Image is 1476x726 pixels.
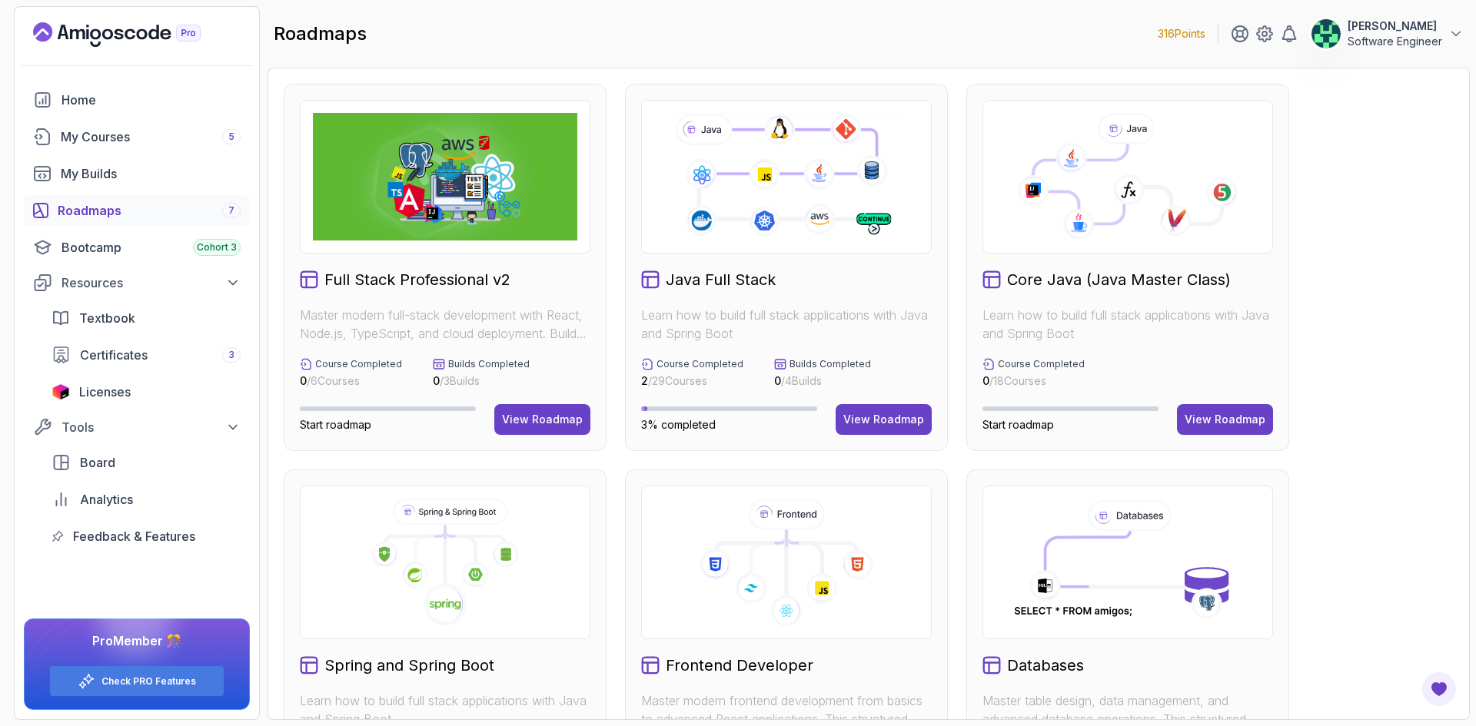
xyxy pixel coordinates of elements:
h2: Databases [1007,655,1084,676]
span: Feedback & Features [73,527,195,545]
h2: Full Stack Professional v2 [324,269,510,290]
div: View Roadmap [502,412,583,427]
span: 3 [228,349,234,361]
div: Resources [61,273,241,292]
p: Course Completed [998,358,1085,370]
span: 0 [982,374,989,387]
p: 316 Points [1158,26,1205,41]
a: home [24,85,250,115]
span: 0 [433,374,440,387]
span: Board [80,453,115,472]
div: Roadmaps [58,201,241,220]
a: courses [24,121,250,152]
span: Start roadmap [982,418,1054,431]
a: licenses [42,376,250,407]
p: Builds Completed [790,358,871,370]
p: / 3 Builds [433,373,530,389]
p: / 6 Courses [300,373,402,389]
a: Check PRO Features [101,675,196,688]
button: Tools [24,413,250,441]
p: / 29 Courses [641,373,743,389]
button: Resources [24,269,250,297]
div: View Roadmap [843,412,924,427]
span: 2 [641,374,648,387]
p: Learn how to build full stack applications with Java and Spring Boot [982,306,1273,343]
button: View Roadmap [494,404,590,435]
span: 0 [300,374,307,387]
div: Tools [61,418,241,436]
div: Home [61,91,241,109]
span: 5 [228,131,234,143]
p: Builds Completed [448,358,530,370]
span: Analytics [80,490,133,509]
p: Master modern full-stack development with React, Node.js, TypeScript, and cloud deployment. Build... [300,306,590,343]
h2: Core Java (Java Master Class) [1007,269,1231,290]
span: 3% completed [641,418,716,431]
button: View Roadmap [1177,404,1273,435]
p: Learn how to build full stack applications with Java and Spring Boot [641,306,932,343]
span: Start roadmap [300,418,371,431]
a: bootcamp [24,232,250,263]
a: board [42,447,250,478]
p: [PERSON_NAME] [1348,18,1442,34]
span: Certificates [80,346,148,364]
iframe: chat widget [1381,630,1476,703]
div: View Roadmap [1185,412,1265,427]
span: Textbook [79,309,135,327]
a: analytics [42,484,250,515]
img: Full Stack Professional v2 [313,113,577,240]
h2: roadmaps [274,22,367,46]
h2: Spring and Spring Boot [324,655,494,676]
a: textbook [42,303,250,333]
p: Course Completed [315,358,402,370]
span: 0 [774,374,781,387]
span: Cohort 3 [197,241,237,254]
span: Licenses [79,383,131,401]
button: user profile image[PERSON_NAME]Software Engineer [1311,18,1464,49]
button: Check PRO Features [49,665,224,697]
a: Landing page [33,22,236,47]
p: Course Completed [657,358,743,370]
a: roadmaps [24,195,250,226]
span: 7 [228,204,234,217]
img: user profile image [1311,19,1341,48]
h2: Java Full Stack [666,269,776,290]
button: View Roadmap [836,404,932,435]
a: feedback [42,521,250,552]
p: Software Engineer [1348,34,1442,49]
p: / 4 Builds [774,373,871,389]
div: Bootcamp [61,238,241,257]
a: builds [24,158,250,189]
p: / 18 Courses [982,373,1085,389]
img: jetbrains icon [52,384,70,399]
h2: Frontend Developer [666,655,813,676]
div: My Builds [61,164,241,183]
a: certificates [42,340,250,370]
div: My Courses [61,128,241,146]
